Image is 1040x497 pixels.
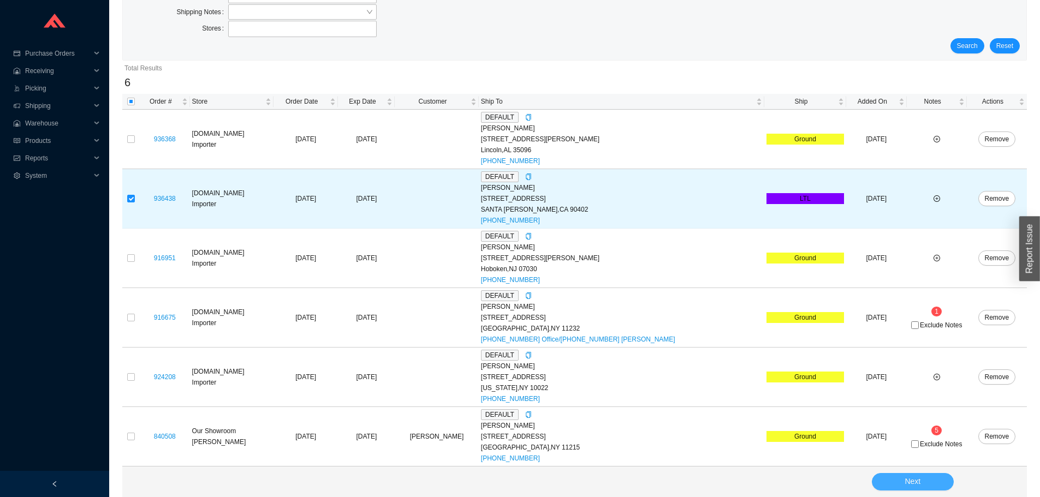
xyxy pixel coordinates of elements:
[525,114,532,121] span: copy
[481,182,762,193] div: [PERSON_NAME]
[479,94,764,110] th: Ship To sortable
[481,336,675,343] a: [PHONE_NUMBER] Office/[PHONE_NUMBER] [PERSON_NAME]
[192,128,271,150] div: [DOMAIN_NAME] Importer
[154,433,176,440] a: 840508
[978,131,1016,147] button: Remove
[931,426,942,435] sup: 5
[481,350,519,361] span: DEFAULT
[274,288,338,348] td: [DATE]
[274,407,338,466] td: [DATE]
[481,193,762,204] div: [STREET_ADDRESS]
[13,155,21,161] span: fund
[338,94,395,110] th: Exp Date sortable
[154,135,176,143] a: 936368
[525,350,532,361] div: Copy
[124,63,1025,74] div: Total Results
[190,94,274,110] th: Store sortable
[274,348,338,407] td: [DATE]
[154,314,176,321] a: 916675
[192,366,271,388] div: [DOMAIN_NAME] Importer
[766,312,844,323] div: Ground
[176,4,228,20] label: Shipping Notes
[481,145,762,155] div: Lincoln , AL 35096
[192,96,263,107] span: Store
[950,38,984,53] button: Search
[978,310,1016,325] button: Remove
[51,481,58,487] span: left
[395,94,478,110] th: Customer sortable
[909,96,956,107] span: Notes
[25,149,91,167] span: Reports
[935,308,938,315] span: 1
[996,40,1013,51] span: Reset
[192,247,271,269] div: [DOMAIN_NAME] Importer
[525,409,532,420] div: Copy
[481,157,540,165] a: [PHONE_NUMBER]
[978,429,1016,444] button: Remove
[154,195,176,202] a: 936438
[481,171,519,182] span: DEFAULT
[340,431,393,442] div: [DATE]
[340,312,393,323] div: [DATE]
[13,172,21,179] span: setting
[525,231,532,242] div: Copy
[766,431,844,442] div: Ground
[872,473,954,490] button: Next
[481,323,762,334] div: [GEOGRAPHIC_DATA] , NY 11232
[848,96,896,107] span: Added On
[985,431,1009,442] span: Remove
[25,80,91,97] span: Picking
[985,134,1009,145] span: Remove
[481,96,754,107] span: Ship To
[192,307,271,328] div: [DOMAIN_NAME] Importer
[907,94,967,110] th: Notes sortable
[985,253,1009,264] span: Remove
[525,112,532,123] div: Copy
[846,348,907,407] td: [DATE]
[911,321,919,329] input: Exclude Notes
[846,110,907,169] td: [DATE]
[846,94,907,110] th: Added On sortable
[25,62,91,80] span: Receiving
[481,253,762,264] div: [STREET_ADDRESS][PERSON_NAME]
[985,312,1009,323] span: Remove
[25,45,91,62] span: Purchase Orders
[140,94,190,110] th: Order # sortable
[481,276,540,284] a: [PHONE_NUMBER]
[525,173,532,180] span: copy
[978,191,1016,206] button: Remove
[481,382,762,393] div: [US_STATE] , NY 10022
[13,137,21,144] span: read
[13,50,21,57] span: credit-card
[274,110,338,169] td: [DATE]
[142,96,180,107] span: Order #
[766,193,844,204] div: LTL
[846,288,907,348] td: [DATE]
[766,372,844,382] div: Ground
[525,352,532,358] span: copy
[25,167,91,184] span: System
[525,233,532,239] span: copy
[481,312,762,323] div: [STREET_ADDRESS]
[766,134,844,145] div: Ground
[920,441,962,447] span: Exclude Notes
[978,250,1016,266] button: Remove
[481,290,519,301] span: DEFAULT
[154,254,176,262] a: 916951
[481,372,762,382] div: [STREET_ADDRESS]
[934,195,940,202] span: plus-circle
[957,40,978,51] span: Search
[274,94,338,110] th: Order Date sortable
[481,431,762,442] div: [STREET_ADDRESS]
[481,204,762,215] div: SANTA [PERSON_NAME] , CA 90402
[934,374,940,380] span: plus-circle
[481,454,540,462] a: [PHONE_NUMBER]
[274,229,338,288] td: [DATE]
[525,411,532,418] span: copy
[340,96,384,107] span: Exp Date
[934,255,940,261] span: plus-circle
[340,134,393,145] div: [DATE]
[340,193,393,204] div: [DATE]
[525,292,532,299] span: copy
[481,123,762,134] div: [PERSON_NAME]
